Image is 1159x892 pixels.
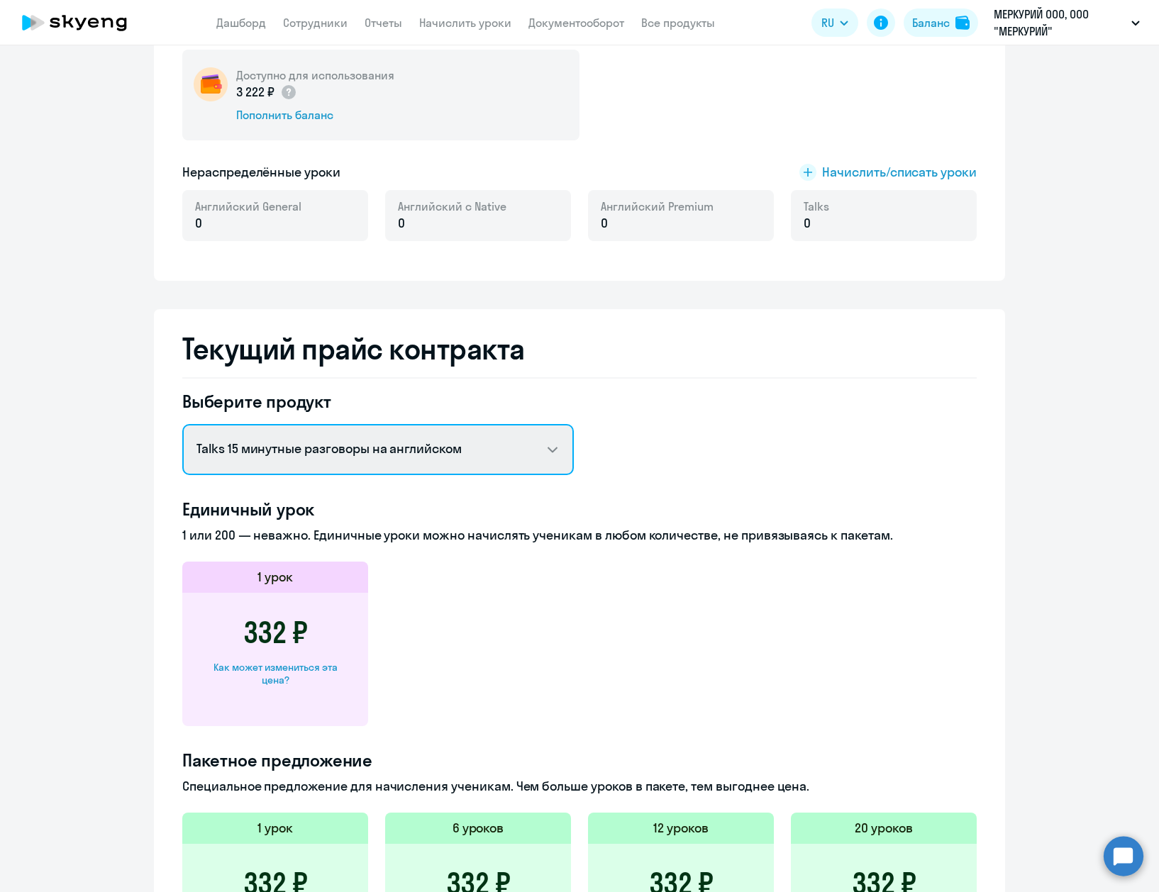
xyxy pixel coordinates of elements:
button: МЕРКУРИЙ ООО, ООО "МЕРКУРИЙ" [987,6,1147,40]
h4: Выберите продукт [182,390,574,413]
span: Английский Premium [601,199,714,214]
h4: Единичный урок [182,498,977,520]
span: 0 [804,214,811,233]
a: Документооборот [528,16,624,30]
p: 3 222 ₽ [236,83,297,101]
a: Отчеты [365,16,402,30]
span: 0 [601,214,608,233]
span: Английский General [195,199,301,214]
div: Пополнить баланс [236,107,394,123]
a: Начислить уроки [419,16,511,30]
img: balance [955,16,970,30]
span: Начислить/списать уроки [822,163,977,182]
h5: 1 урок [257,819,293,837]
span: 0 [398,214,405,233]
a: Все продукты [641,16,715,30]
h4: Пакетное предложение [182,749,977,771]
div: Как может измениться эта цена? [205,661,345,686]
h2: Текущий прайс контракта [182,332,977,366]
img: wallet-circle.png [194,67,228,101]
h5: Доступно для использования [236,67,394,83]
p: 1 или 200 — неважно. Единичные уроки можно начислять ученикам в любом количестве, не привязываясь... [182,526,977,545]
span: RU [821,14,834,31]
a: Сотрудники [283,16,348,30]
p: МЕРКУРИЙ ООО, ООО "МЕРКУРИЙ" [994,6,1126,40]
div: Баланс [912,14,950,31]
h5: 6 уроков [453,819,504,837]
h3: 332 ₽ [243,615,308,650]
a: Дашборд [216,16,266,30]
span: 0 [195,214,202,233]
h5: 12 уроков [653,819,709,837]
span: Английский с Native [398,199,506,214]
button: Балансbalance [904,9,978,37]
button: RU [811,9,858,37]
h5: 1 урок [257,568,293,586]
p: Специальное предложение для начисления ученикам. Чем больше уроков в пакете, тем выгоднее цена. [182,777,977,796]
span: Talks [804,199,829,214]
h5: Нераспределённые уроки [182,163,340,182]
h5: 20 уроков [855,819,913,837]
